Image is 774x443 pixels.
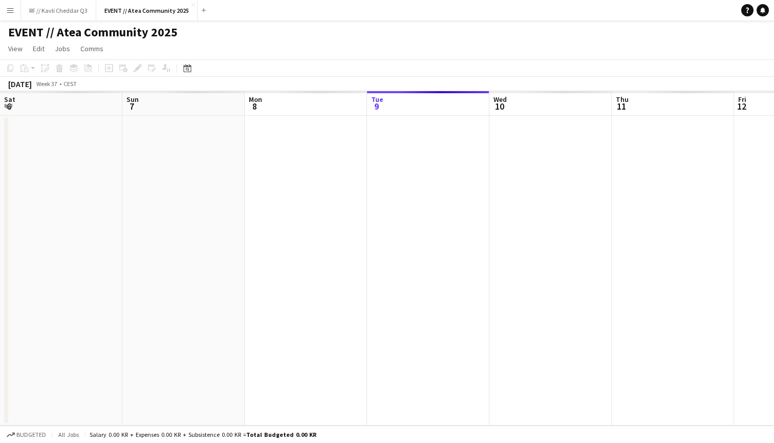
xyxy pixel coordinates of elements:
span: Wed [493,95,507,104]
span: All jobs [56,431,81,438]
span: 8 [247,100,262,112]
a: Jobs [51,42,74,55]
span: Budgeted [16,431,46,438]
div: [DATE] [8,79,32,89]
button: RF // Kavli Cheddar Q3 [21,1,96,20]
span: Sat [4,95,15,104]
span: 10 [492,100,507,112]
button: Budgeted [5,429,48,440]
span: View [8,44,23,53]
div: CEST [63,80,77,88]
span: Mon [249,95,262,104]
span: 11 [614,100,629,112]
span: Fri [738,95,746,104]
span: 12 [737,100,746,112]
a: Edit [29,42,49,55]
a: Comms [76,42,107,55]
span: 6 [3,100,15,112]
span: 7 [125,100,139,112]
span: Total Budgeted 0.00 KR [246,431,316,438]
span: Jobs [55,44,70,53]
div: Salary 0.00 KR + Expenses 0.00 KR + Subsistence 0.00 KR = [90,431,316,438]
span: Sun [126,95,139,104]
button: EVENT // Atea Community 2025 [96,1,198,20]
span: 9 [370,100,383,112]
span: Comms [80,44,103,53]
span: Tue [371,95,383,104]
span: Week 37 [34,80,59,88]
a: View [4,42,27,55]
span: Edit [33,44,45,53]
span: Thu [616,95,629,104]
h1: EVENT // Atea Community 2025 [8,25,178,40]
